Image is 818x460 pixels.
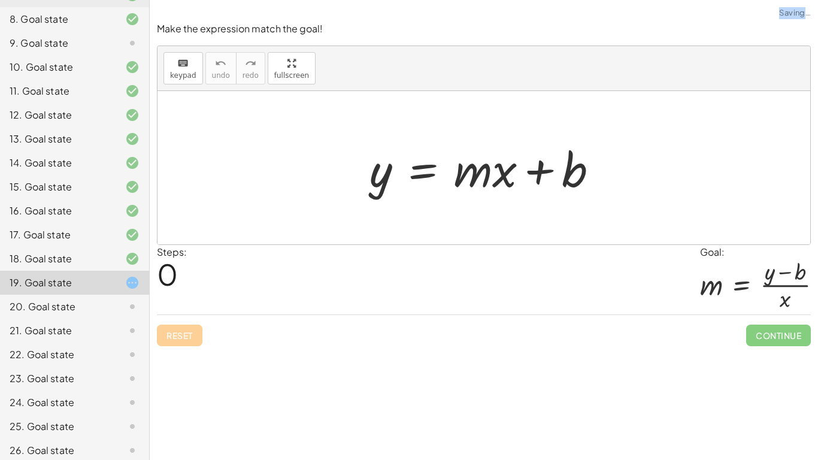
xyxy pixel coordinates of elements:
div: 17. Goal state [10,228,106,242]
span: 0 [157,256,178,292]
i: keyboard [177,56,189,71]
span: Saving… [779,7,811,19]
i: Task not started. [125,323,140,338]
i: Task not started. [125,36,140,50]
div: 16. Goal state [10,204,106,218]
span: undo [212,71,230,80]
div: 24. Goal state [10,395,106,410]
div: Goal: [700,245,811,259]
div: 13. Goal state [10,132,106,146]
div: 10. Goal state [10,60,106,74]
i: Task not started. [125,419,140,434]
div: 14. Goal state [10,156,106,170]
span: redo [243,71,259,80]
div: 21. Goal state [10,323,106,338]
button: redoredo [236,52,265,84]
i: undo [215,56,226,71]
i: Task finished and correct. [125,12,140,26]
i: Task finished and correct. [125,180,140,194]
i: Task finished and correct. [125,60,140,74]
i: Task finished and correct. [125,204,140,218]
div: 18. Goal state [10,252,106,266]
button: fullscreen [268,52,316,84]
i: Task finished and correct. [125,84,140,98]
div: 26. Goal state [10,443,106,458]
button: keyboardkeypad [163,52,203,84]
i: Task finished and correct. [125,132,140,146]
i: Task not started. [125,395,140,410]
i: Task not started. [125,443,140,458]
div: 8. Goal state [10,12,106,26]
i: Task finished and correct. [125,252,140,266]
div: 15. Goal state [10,180,106,194]
i: redo [245,56,256,71]
i: Task not started. [125,299,140,314]
label: Steps: [157,246,187,258]
i: Task finished and correct. [125,108,140,122]
div: 23. Goal state [10,371,106,386]
div: 11. Goal state [10,84,106,98]
div: 12. Goal state [10,108,106,122]
i: Task finished and correct. [125,156,140,170]
span: keypad [170,71,196,80]
i: Task not started. [125,347,140,362]
div: 22. Goal state [10,347,106,362]
i: Task started. [125,276,140,290]
div: 19. Goal state [10,276,106,290]
i: Task finished and correct. [125,228,140,242]
div: 9. Goal state [10,36,106,50]
span: fullscreen [274,71,309,80]
div: 20. Goal state [10,299,106,314]
p: Make the expression match the goal! [157,22,811,36]
i: Task not started. [125,371,140,386]
button: undoundo [205,52,237,84]
div: 25. Goal state [10,419,106,434]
